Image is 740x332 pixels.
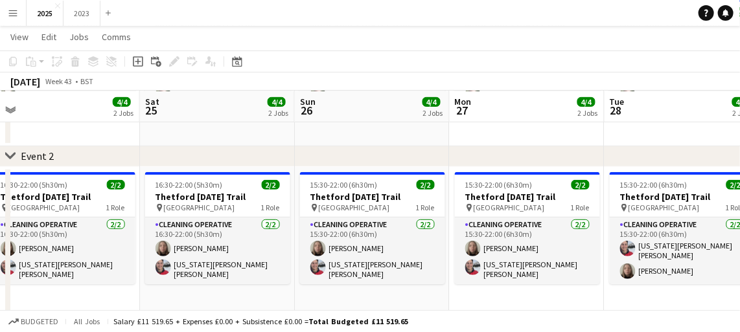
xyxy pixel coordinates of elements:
span: Jobs [69,31,89,43]
span: Budgeted [21,317,58,326]
a: Edit [36,28,62,45]
div: Salary £11 519.65 + Expenses £0.00 + Subsistence £0.00 = [113,316,408,326]
span: Edit [41,31,56,43]
span: Total Budgeted £11 519.65 [308,316,408,326]
div: [DATE] [10,75,40,88]
button: 2023 [64,1,100,26]
span: Week 43 [43,76,75,86]
a: View [5,28,34,45]
span: Comms [102,31,131,43]
a: Jobs [64,28,94,45]
div: Event 2 [21,149,54,162]
button: Budgeted [6,315,60,329]
button: 2025 [27,1,64,26]
div: BST [80,76,93,86]
a: Comms [97,28,136,45]
span: View [10,31,29,43]
span: All jobs [71,316,102,326]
